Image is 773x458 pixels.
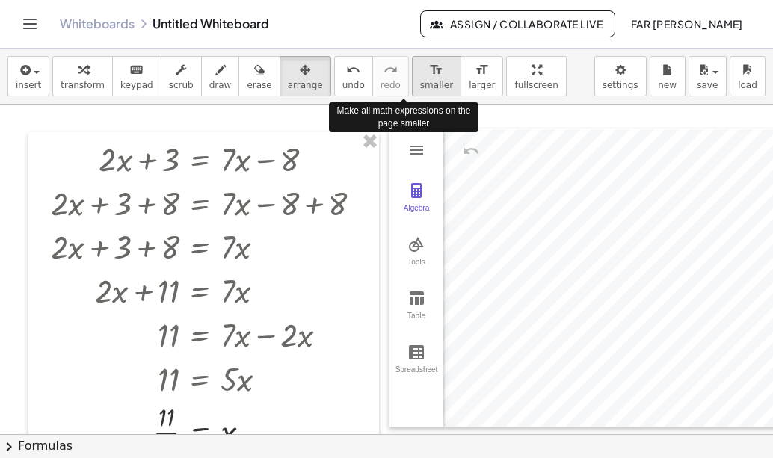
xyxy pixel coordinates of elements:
[658,80,677,90] span: new
[16,80,41,90] span: insert
[120,80,153,90] span: keypad
[469,80,495,90] span: larger
[392,258,440,279] div: Tools
[61,80,105,90] span: transform
[506,56,566,96] button: fullscreen
[60,16,135,31] a: Whiteboards
[420,80,453,90] span: smaller
[7,56,49,96] button: insert
[346,61,360,79] i: undo
[392,312,440,332] div: Table
[342,80,365,90] span: undo
[618,10,755,37] button: far [PERSON_NAME]
[384,61,398,79] i: redo
[738,80,757,90] span: load
[161,56,202,96] button: scrub
[334,56,373,96] button: undoundo
[689,56,727,96] button: save
[412,56,461,96] button: format_sizesmaller
[594,56,647,96] button: settings
[429,61,443,79] i: format_size
[201,56,240,96] button: draw
[630,17,743,31] span: far [PERSON_NAME]
[461,56,503,96] button: format_sizelarger
[392,365,440,386] div: Spreadsheet
[475,61,489,79] i: format_size
[209,80,232,90] span: draw
[433,17,603,31] span: Assign / Collaborate Live
[392,204,440,225] div: Algebra
[730,56,766,96] button: load
[52,56,113,96] button: transform
[603,80,638,90] span: settings
[280,56,331,96] button: arrange
[420,10,615,37] button: Assign / Collaborate Live
[381,80,401,90] span: redo
[238,56,280,96] button: erase
[650,56,686,96] button: new
[458,137,484,164] button: Undo
[514,80,558,90] span: fullscreen
[329,102,478,132] div: Make all math expressions on the page smaller
[288,80,323,90] span: arrange
[407,141,425,159] img: Main Menu
[112,56,161,96] button: keyboardkeypad
[169,80,194,90] span: scrub
[247,80,271,90] span: erase
[697,80,718,90] span: save
[372,56,409,96] button: redoredo
[18,12,42,36] button: Toggle navigation
[129,61,144,79] i: keyboard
